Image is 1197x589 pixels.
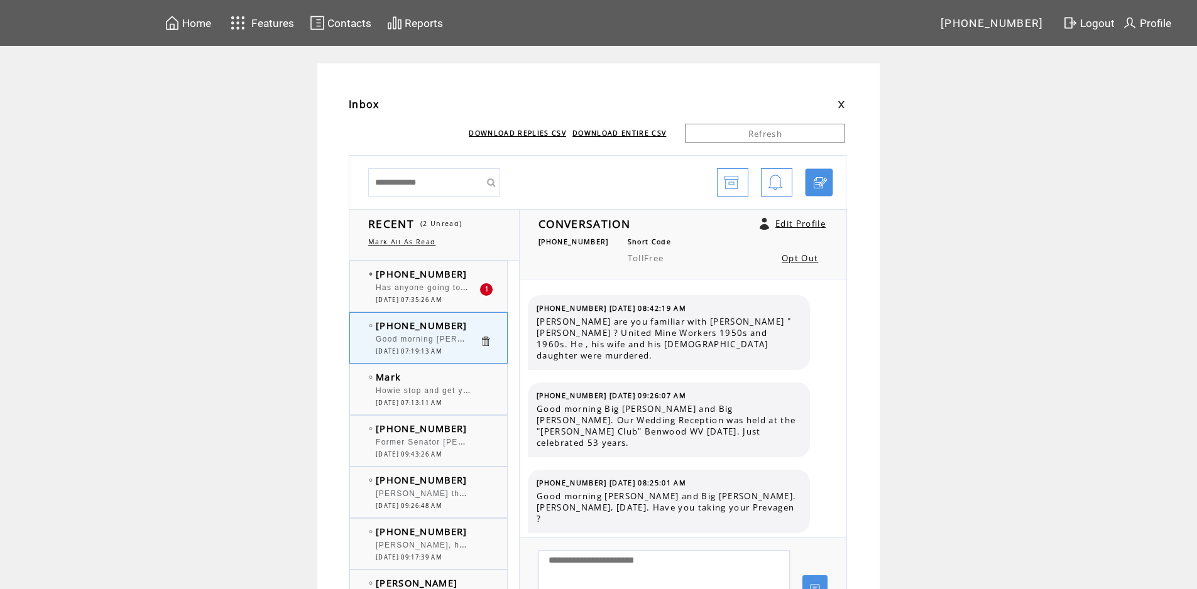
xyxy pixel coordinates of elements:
img: exit.svg [1063,15,1078,31]
a: Edit Profile [775,218,826,229]
img: bulletEmpty.png [369,478,373,482]
img: archive.png [724,169,739,197]
span: TollFree [628,252,664,264]
span: [DATE] 07:35:26 AM [376,296,442,304]
span: (2 Unread) [420,219,462,228]
span: Howie stop and get your own damn [PERSON_NAME]'s .. Could you be any lazier??? [376,383,728,396]
img: bulletEmpty.png [369,427,373,430]
span: Short Code [628,237,671,246]
span: Good morning Big [PERSON_NAME] and Big [PERSON_NAME]. Our Wedding Reception was held at the "[PER... [537,403,801,448]
img: bulletEmpty.png [369,581,373,585]
span: [PHONE_NUMBER] [376,473,467,486]
span: Inbox [349,97,380,111]
span: Former Senator [PERSON_NAME] has been out of the Limelight because he is suffering from late stag... [376,435,881,447]
a: Logout [1061,13,1120,33]
img: bulletFull.png [369,273,373,276]
span: [PERSON_NAME] are you familiar with [PERSON_NAME] "[PERSON_NAME] ? United Mine Workers 1950s and ... [537,316,801,361]
span: Reports [405,17,443,30]
img: bell.png [768,169,783,197]
input: Submit [481,168,500,197]
span: Has anyone going to the Wheel Restaurant? [376,280,559,293]
span: [PHONE_NUMBER] [DATE] 09:26:07 AM [537,391,686,400]
span: [PHONE_NUMBER] [DATE] 08:42:19 AM [537,304,686,313]
a: Features [225,11,296,35]
span: Features [251,17,294,30]
img: chart.svg [387,15,402,31]
a: Contacts [308,13,373,33]
span: Good morning [PERSON_NAME] and Big [PERSON_NAME]. [PERSON_NAME], [DATE]. Have you taking your Pre... [537,490,801,524]
a: Reports [385,13,445,33]
span: Home [182,17,211,30]
span: [PERSON_NAME], how come [PERSON_NAME] never wears shorts cut-offs etc [376,538,703,550]
a: Opt Out [782,252,818,264]
img: features.svg [227,13,249,33]
a: DOWNLOAD ENTIRE CSV [572,129,666,138]
span: [PHONE_NUMBER] [376,422,467,435]
a: Click to delete these messgaes [479,335,491,347]
img: profile.svg [1122,15,1137,31]
a: Mark All As Read [368,237,435,246]
img: bulletEmpty.png [369,324,373,327]
span: [PERSON_NAME] [376,576,457,589]
img: home.svg [165,15,180,31]
img: bulletEmpty.png [369,530,373,533]
a: Click to edit user profile [760,218,769,230]
a: Refresh [685,124,845,143]
span: [PHONE_NUMBER] [376,319,467,332]
span: Contacts [327,17,371,30]
span: [DATE] 07:13:11 AM [376,399,442,407]
span: [DATE] 09:43:26 AM [376,450,442,458]
img: contacts.svg [310,15,325,31]
span: [DATE] 09:26:48 AM [376,502,442,510]
a: DOWNLOAD REPLIES CSV [469,129,566,138]
a: Home [163,13,213,33]
a: Click to start a chat with mobile number by SMS [805,168,833,197]
a: Profile [1120,13,1173,33]
span: [DATE] 07:19:13 AM [376,347,442,355]
span: Mark [376,370,401,383]
span: [PHONE_NUMBER] [376,267,467,280]
span: Profile [1140,17,1171,30]
span: RECENT [368,216,414,231]
span: [PHONE_NUMBER] [941,17,1044,30]
span: Logout [1080,17,1115,30]
img: bulletEmpty.png [369,376,373,379]
span: CONVERSATION [538,216,630,231]
div: 1 [480,283,493,296]
span: [DATE] 09:17:39 AM [376,553,442,561]
span: [PHONE_NUMBER] [DATE] 08:25:01 AM [537,478,686,487]
span: [PHONE_NUMBER] [538,237,609,246]
span: [PERSON_NAME] thought he could beat [PERSON_NAME], you talk about wasting your money. He is the m... [376,486,922,499]
span: [PHONE_NUMBER] [376,525,467,538]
